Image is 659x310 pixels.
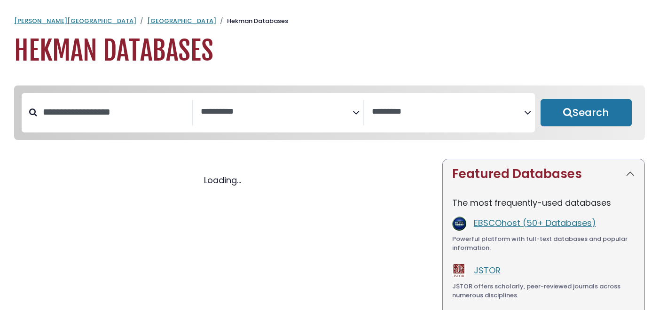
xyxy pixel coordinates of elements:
button: Submit for Search Results [541,99,632,126]
p: The most frequently-used databases [452,196,635,209]
textarea: Search [372,107,524,117]
a: EBSCOhost (50+ Databases) [474,217,596,229]
nav: breadcrumb [14,16,645,26]
h1: Hekman Databases [14,35,645,67]
div: Powerful platform with full-text databases and popular information. [452,234,635,253]
div: JSTOR offers scholarly, peer-reviewed journals across numerous disciplines. [452,282,635,300]
div: Loading... [14,174,431,186]
a: [GEOGRAPHIC_DATA] [147,16,216,25]
textarea: Search [201,107,353,117]
nav: Search filters [14,85,645,140]
a: JSTOR [474,264,501,276]
button: Featured Databases [443,159,644,189]
a: [PERSON_NAME][GEOGRAPHIC_DATA] [14,16,136,25]
li: Hekman Databases [216,16,288,26]
input: Search database by title or keyword [37,104,192,120]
